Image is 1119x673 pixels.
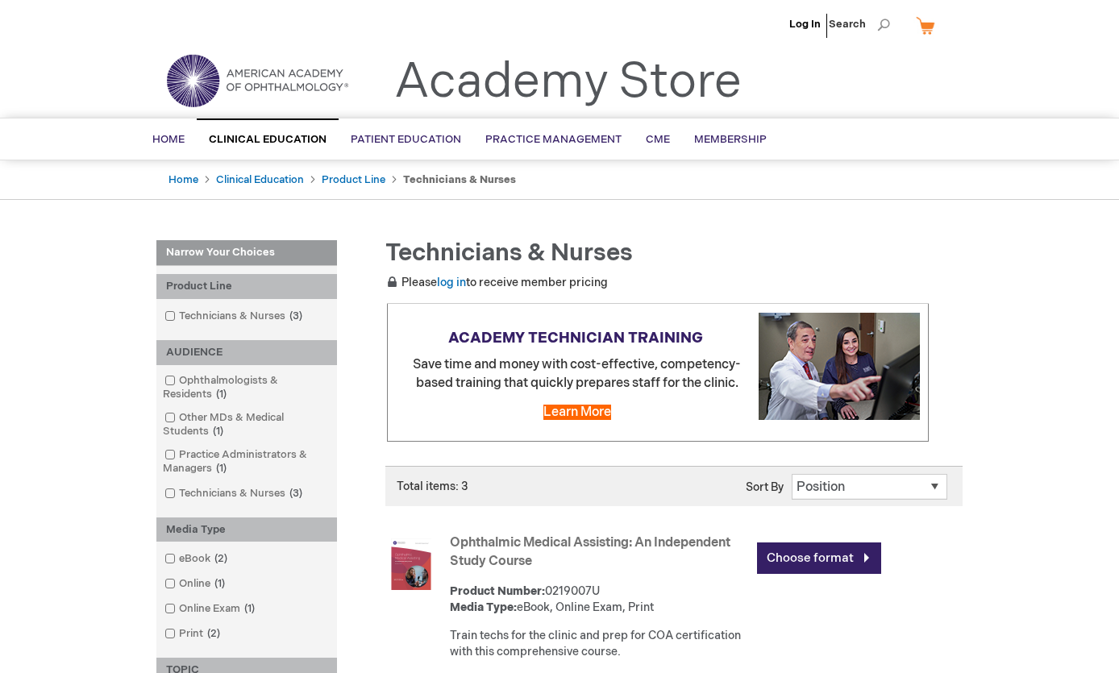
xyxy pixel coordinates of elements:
[212,388,231,401] span: 1
[385,276,608,289] span: Please to receive member pricing
[396,356,921,393] p: Save time and money with cost-effective, competency-based training that quickly prepares staff fo...
[160,576,231,592] a: Online1
[437,276,466,289] a: log in
[385,239,633,268] span: Technicians & Nurses
[450,628,749,660] div: Train techs for the clinic and prep for COA certification with this comprehensive course.
[160,486,309,501] a: Technicians & Nurses3
[152,133,185,146] span: Home
[448,330,703,347] strong: ACADEMY TECHNICIAN TRAINING
[210,577,229,590] span: 1
[203,627,224,640] span: 2
[450,535,730,569] a: Ophthalmic Medical Assisting: An Independent Study Course
[156,340,337,365] div: AUDIENCE
[759,313,920,420] img: Explore cost-effective Academy technician training programs
[240,602,259,615] span: 1
[694,133,767,146] span: Membership
[156,274,337,299] div: Product Line
[322,173,385,186] a: Product Line
[209,425,227,438] span: 1
[210,552,231,565] span: 2
[403,173,516,186] strong: Technicians & Nurses
[160,410,333,439] a: Other MDs & Medical Students1
[394,53,742,111] a: Academy Store
[156,517,337,542] div: Media Type
[485,133,622,146] span: Practice Management
[212,462,231,475] span: 1
[160,626,227,642] a: Print2
[829,8,890,40] span: Search
[168,173,198,186] a: Home
[160,373,333,402] a: Ophthalmologists & Residents1
[450,584,749,616] div: 0219007U eBook, Online Exam, Print
[285,487,306,500] span: 3
[156,240,337,266] strong: Narrow Your Choices
[746,480,784,494] label: Sort By
[351,133,461,146] span: Patient Education
[285,309,306,322] span: 3
[450,584,545,598] strong: Product Number:
[789,18,821,31] a: Log In
[450,600,517,614] strong: Media Type:
[543,405,611,420] a: Learn More
[646,133,670,146] span: CME
[397,480,468,493] span: Total items: 3
[160,551,234,567] a: eBook2
[160,309,309,324] a: Technicians & Nurses3
[757,542,881,574] a: Choose format
[160,601,261,617] a: Online Exam1
[160,447,333,476] a: Practice Administrators & Managers1
[385,538,437,590] img: Ophthalmic Medical Assisting: An Independent Study Course
[216,173,304,186] a: Clinical Education
[209,133,327,146] span: Clinical Education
